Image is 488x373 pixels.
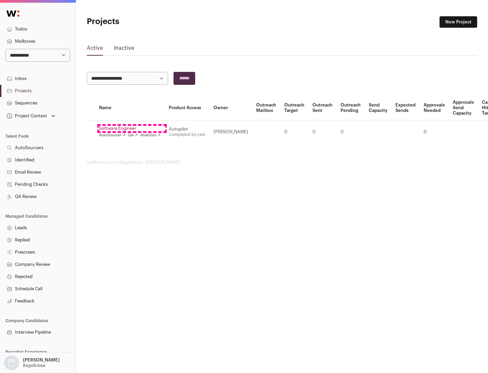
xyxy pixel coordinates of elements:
[365,96,391,120] th: Send Capacity
[420,120,449,144] td: 0
[169,133,205,137] a: Completed by csm
[5,113,47,119] div: Project Context
[114,44,134,55] a: Inactive
[391,96,420,120] th: Expected Sends
[128,133,138,138] a: QA ↗
[23,363,45,368] p: Bagelicious
[5,111,57,121] button: Open dropdown
[252,96,280,120] th: Outreach Mailbox
[99,126,161,131] a: Software Engineer
[337,120,365,144] td: 0
[308,120,337,144] td: 0
[3,7,23,20] img: Wellfound
[4,355,19,370] img: nopic.png
[87,44,103,55] a: Active
[280,96,308,120] th: Outreach Target
[95,96,165,120] th: Name
[140,133,160,138] a: Analytics ↗
[337,96,365,120] th: Outreach Pending
[420,96,449,120] th: Approvals Needed
[209,120,252,144] td: [PERSON_NAME]
[99,133,125,138] a: AutoSourcer ↗
[3,355,61,370] button: Open dropdown
[87,16,217,27] h1: Projects
[449,96,478,120] th: Approvals Send Capacity
[87,160,477,165] footer: wellfound:ai for Bagelicious - [PERSON_NAME]
[209,96,252,120] th: Owner
[308,96,337,120] th: Outreach Sent
[169,126,205,132] div: Autopilot
[280,120,308,144] td: 0
[165,96,209,120] th: Product Access
[440,16,477,28] a: New Project
[23,357,60,363] p: [PERSON_NAME]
